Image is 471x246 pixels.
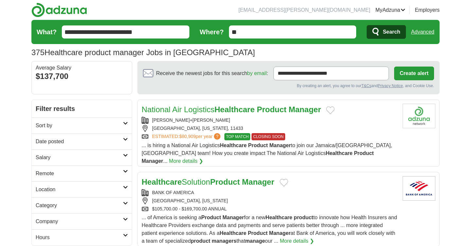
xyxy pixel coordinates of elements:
[200,27,224,37] label: Where?
[266,215,292,220] strong: Healthcare
[36,154,123,161] h2: Salary
[37,27,57,37] label: What?
[403,104,435,128] img: Company logo
[248,143,268,148] strong: Product
[224,133,250,140] span: TOP MATCH
[32,213,132,229] a: Company
[191,238,210,244] strong: product
[142,117,397,124] div: [PERSON_NAME]+[PERSON_NAME]
[257,105,287,114] strong: Product
[31,48,255,57] h1: Healthcare product manager Jobs in [GEOGRAPHIC_DATA]
[142,197,397,204] div: [GEOGRAPHIC_DATA], [US_STATE]
[142,158,163,164] strong: Manager
[143,83,434,89] div: By creating an alert, you agree to our and , and Cookie Use.
[367,25,406,39] button: Search
[415,6,440,14] a: Employers
[142,105,321,114] a: National Air LogisticsHealthcare Product Manager
[326,106,335,114] button: Add to favorite jobs
[36,186,123,193] h2: Location
[32,197,132,213] a: Category
[215,105,255,114] strong: Healthcare
[242,177,274,186] strong: Manager
[245,238,265,244] strong: manage
[361,84,371,88] a: T&Cs
[411,25,434,38] a: Advanced
[152,190,194,195] a: BANK OF AMERICA
[269,143,291,148] strong: Manager
[142,215,397,244] span: ... of America is seeking a for a new to innovate how Health Insurers and Healthcare Providers ex...
[32,133,132,149] a: Date posted
[222,215,244,220] strong: Manager
[179,134,196,139] span: $80,909
[294,215,313,220] strong: product
[280,237,314,245] a: More details ❯
[36,218,123,225] h2: Company
[375,6,406,14] a: MyAdzuna
[36,122,123,130] h2: Sort by
[32,149,132,165] a: Salary
[142,177,182,186] strong: Healthcare
[280,179,288,187] button: Add to favorite jobs
[354,150,374,156] strong: Product
[201,215,221,220] strong: Product
[210,177,240,186] strong: Product
[152,133,222,140] a: ESTIMATED:$80,909per year?
[36,138,123,146] h2: Date posted
[247,70,267,76] a: by email
[212,238,236,244] strong: managers
[403,176,435,201] img: Bank of America logo
[238,6,370,14] li: [EMAIL_ADDRESS][PERSON_NAME][DOMAIN_NAME]
[378,84,403,88] a: Privacy Notice
[326,150,353,156] strong: Healthcare
[269,230,291,236] strong: Manager
[32,117,132,133] a: Sort by
[32,229,132,245] a: Hours
[142,125,397,132] div: [GEOGRAPHIC_DATA], [US_STATE], 11433
[31,47,44,58] span: 375
[36,202,123,209] h2: Category
[32,165,132,181] a: Remote
[219,230,246,236] strong: Healthcare
[142,143,392,164] span: ... is hiring a National Air Logistics to join our Jamaica/[GEOGRAPHIC_DATA], [GEOGRAPHIC_DATA] t...
[142,206,397,212] div: $105,700.00 - $169,700.00 ANNUAL
[169,157,203,165] a: More details ❯
[248,230,268,236] strong: Product
[383,25,400,38] span: Search
[36,234,123,241] h2: Hours
[142,177,274,186] a: HealthcareSolutionProduct Manager
[156,69,268,77] span: Receive the newest jobs for this search :
[31,3,87,17] img: Adzuna logo
[214,133,220,140] span: ?
[32,100,132,117] h2: Filter results
[32,181,132,197] a: Location
[394,67,434,80] button: Create alert
[289,105,321,114] strong: Manager
[220,143,247,148] strong: Healthcare
[36,65,128,70] div: Average Salary
[36,70,128,82] div: $137,700
[252,133,285,140] span: CLOSING SOON
[36,170,123,177] h2: Remote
